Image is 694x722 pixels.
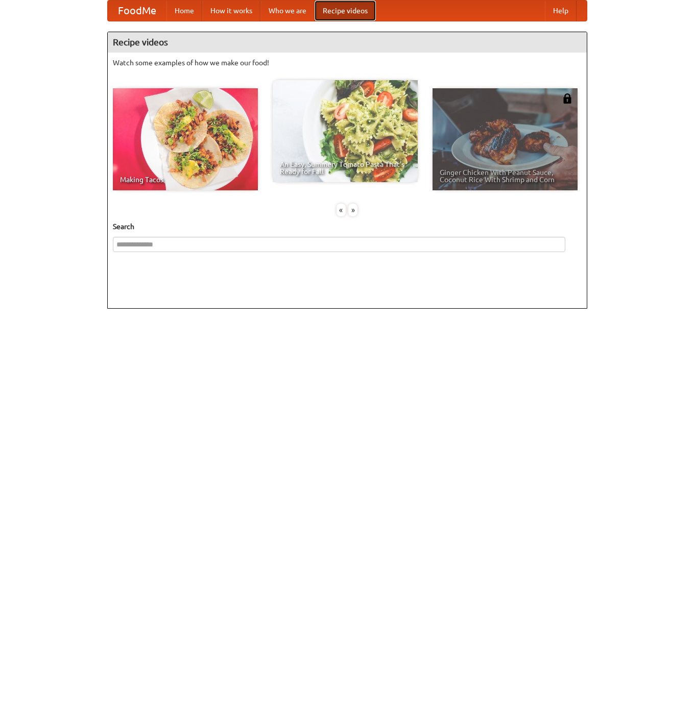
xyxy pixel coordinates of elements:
img: 483408.png [562,93,572,104]
div: » [348,204,357,216]
a: FoodMe [108,1,166,21]
a: Recipe videos [315,1,376,21]
a: Home [166,1,202,21]
div: « [337,204,346,216]
a: Making Tacos [113,88,258,190]
span: Making Tacos [120,176,251,183]
p: Watch some examples of how we make our food! [113,58,582,68]
h4: Recipe videos [108,32,587,53]
a: Help [545,1,577,21]
span: An Easy, Summery Tomato Pasta That's Ready for Fall [280,161,411,175]
a: Who we are [260,1,315,21]
a: An Easy, Summery Tomato Pasta That's Ready for Fall [273,80,418,182]
a: How it works [202,1,260,21]
h5: Search [113,221,582,232]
